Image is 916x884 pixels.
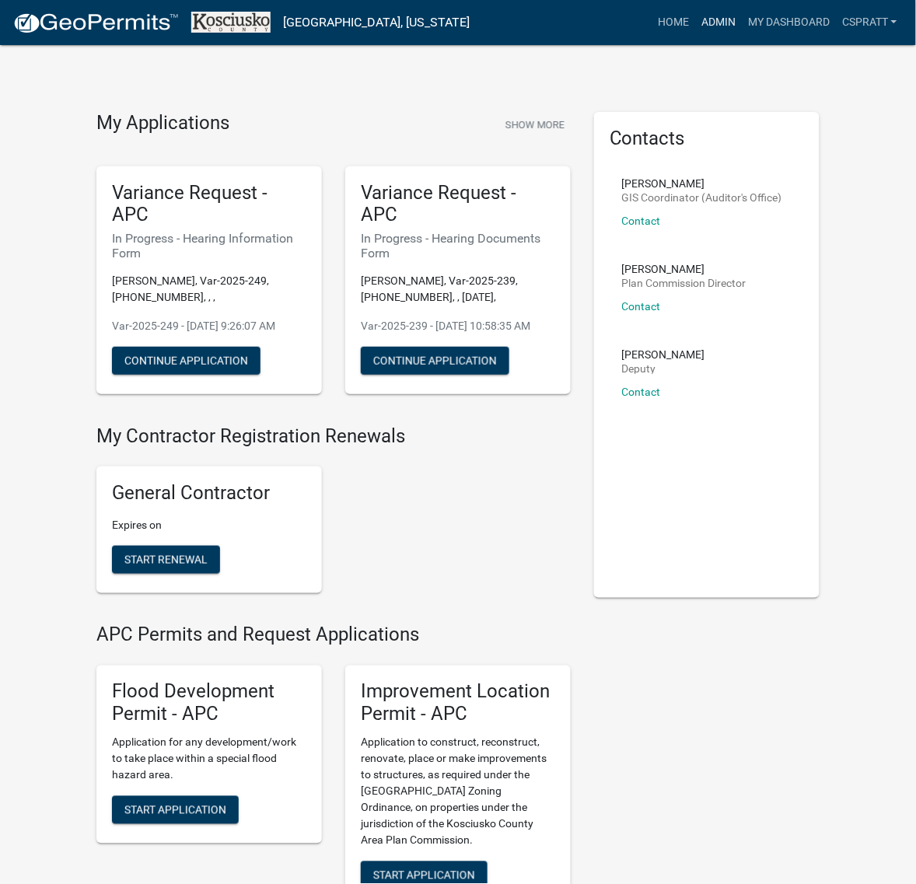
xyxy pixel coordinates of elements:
[622,386,661,398] a: Contact
[112,231,306,260] h6: In Progress - Hearing Information Form
[112,796,239,824] button: Start Application
[622,264,746,274] p: [PERSON_NAME]
[499,112,571,138] button: Show More
[96,425,571,606] wm-registration-list-section: My Contractor Registration Renewals
[283,9,470,36] a: [GEOGRAPHIC_DATA], [US_STATE]
[191,12,271,33] img: Kosciusko County, Indiana
[96,112,229,135] h4: My Applications
[622,192,782,203] p: GIS Coordinator (Auditor's Office)
[622,349,705,360] p: [PERSON_NAME]
[112,735,306,784] p: Application for any development/work to take place within a special flood hazard area.
[112,482,306,505] h5: General Contractor
[361,735,555,849] p: Application to construct, reconstruct, renovate, place or make improvements to structures, as req...
[361,182,555,227] h5: Variance Request - APC
[96,624,571,647] h4: APC Permits and Request Applications
[622,215,661,227] a: Contact
[610,128,804,150] h5: Contacts
[361,318,555,334] p: Var-2025-239 - [DATE] 10:58:35 AM
[836,8,904,37] a: cspratt
[622,278,746,288] p: Plan Commission Director
[112,318,306,334] p: Var-2025-249 - [DATE] 9:26:07 AM
[695,8,742,37] a: Admin
[742,8,836,37] a: My Dashboard
[112,517,306,533] p: Expires on
[361,231,555,260] h6: In Progress - Hearing Documents Form
[112,546,220,574] button: Start Renewal
[112,182,306,227] h5: Variance Request - APC
[112,273,306,306] p: [PERSON_NAME], Var-2025-249, [PHONE_NUMBER], , ,
[112,681,306,726] h5: Flood Development Permit - APC
[124,554,208,566] span: Start Renewal
[112,347,260,375] button: Continue Application
[361,347,509,375] button: Continue Application
[96,425,571,448] h4: My Contractor Registration Renewals
[124,804,226,816] span: Start Application
[373,869,475,882] span: Start Application
[652,8,695,37] a: Home
[622,178,782,189] p: [PERSON_NAME]
[622,300,661,313] a: Contact
[361,681,555,726] h5: Improvement Location Permit - APC
[622,363,705,374] p: Deputy
[361,273,555,306] p: [PERSON_NAME], Var-2025-239, [PHONE_NUMBER], , [DATE],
